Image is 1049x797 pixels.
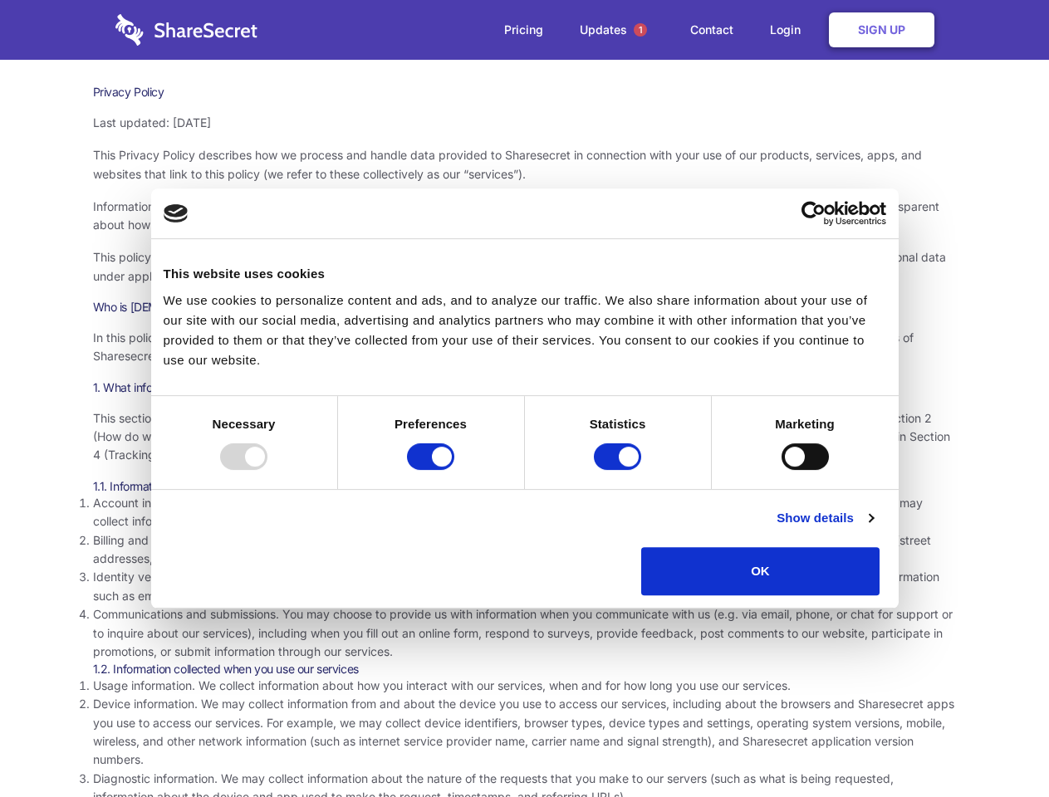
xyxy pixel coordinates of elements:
span: Information security and privacy are at the heart of what Sharesecret values and promotes as a co... [93,199,939,232]
a: Usercentrics Cookiebot - opens in a new window [741,201,886,226]
a: Login [753,4,826,56]
a: Contact [674,4,750,56]
button: OK [641,547,880,595]
strong: Statistics [590,417,646,431]
img: logo-wordmark-white-trans-d4663122ce5f474addd5e946df7df03e33cb6a1c49d2221995e7729f52c070b2.svg [115,14,257,46]
span: In this policy, “Sharesecret,” “we,” “us,” and “our” refer to Sharesecret Inc., a U.S. company. S... [93,330,914,363]
a: Sign Up [829,12,934,47]
img: logo [164,204,189,222]
a: Show details [777,508,873,528]
span: Identity verification information. Some services require you to verify your identity as part of c... [93,570,939,602]
strong: Necessary [213,417,276,431]
div: This website uses cookies [164,264,886,284]
span: 1. What information do we collect about you? [93,380,322,394]
span: This Privacy Policy describes how we process and handle data provided to Sharesecret in connectio... [93,148,922,180]
span: Billing and payment information. In order to purchase a service, you may need to provide us with ... [93,533,931,565]
span: 1 [634,23,647,37]
strong: Marketing [775,417,835,431]
span: Device information. We may collect information from and about the device you use to access our se... [93,697,954,766]
span: Usage information. We collect information about how you interact with our services, when and for ... [93,678,791,692]
a: Pricing [488,4,560,56]
span: Account information. Our services generally require you to create an account before you can acces... [93,496,923,528]
span: Who is [DEMOGRAPHIC_DATA]? [93,300,259,314]
span: This policy uses the term “personal data” to refer to information that is related to an identifie... [93,250,946,282]
span: Communications and submissions. You may choose to provide us with information when you communicat... [93,607,953,658]
p: Last updated: [DATE] [93,114,957,132]
strong: Preferences [395,417,467,431]
span: 1.1. Information you provide to us [93,479,260,493]
span: This section describes the various types of information we collect from and about you. To underst... [93,411,950,462]
h1: Privacy Policy [93,85,957,100]
div: We use cookies to personalize content and ads, and to analyze our traffic. We also share informat... [164,291,886,370]
span: 1.2. Information collected when you use our services [93,662,359,676]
